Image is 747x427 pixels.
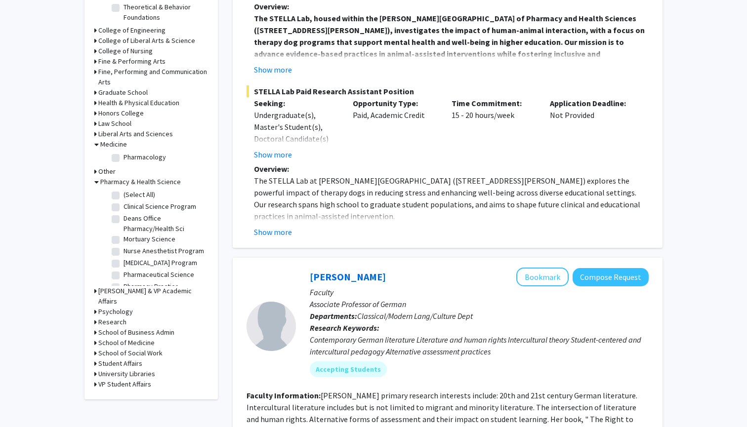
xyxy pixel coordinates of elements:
[310,271,386,283] a: [PERSON_NAME]
[7,383,42,420] iframe: Chat
[98,327,174,338] h3: School of Business Admin
[124,213,206,234] label: Deans Office Pharmacy/Health Sci
[98,118,131,129] h3: Law School
[345,97,444,160] div: Paid, Academic Credit
[98,36,195,46] h3: College of Liberal Arts & Science
[124,152,166,162] label: Pharmacology
[98,108,144,118] h3: Honors College
[100,177,181,187] h3: Pharmacy & Health Science
[254,97,338,109] p: Seeking:
[310,361,387,377] mat-chip: Accepting Students
[310,311,357,321] b: Departments:
[98,307,133,317] h3: Psychology
[98,25,166,36] h3: College of Engineering
[254,1,289,11] strong: Overview:
[254,64,292,76] button: Show more
[542,97,641,160] div: Not Provided
[98,358,142,369] h3: Student Affairs
[98,338,155,348] h3: School of Medicine
[98,87,148,98] h3: Graduate School
[98,46,153,56] h3: College of Nursing
[98,166,116,177] h3: Other
[98,56,166,67] h3: Fine & Performing Arts
[254,164,289,174] strong: Overview:
[254,13,647,94] strong: The STELLA Lab, housed within the [PERSON_NAME][GEOGRAPHIC_DATA] of Pharmacy and Health Sciences ...
[550,97,634,109] p: Application Deadline:
[98,286,208,307] h3: [PERSON_NAME] & VP Academic Affairs
[516,268,569,286] button: Add Nicole Coleman to Bookmarks
[124,190,155,200] label: (Select All)
[98,129,173,139] h3: Liberal Arts and Sciences
[124,246,204,256] label: Nurse Anesthetist Program
[357,311,473,321] span: Classical/Modern Lang/Culture Dept
[98,348,163,358] h3: School of Social Work
[310,298,649,310] p: Associate Professor of German
[124,281,179,292] label: Pharmacy Practice
[310,323,379,333] b: Research Keywords:
[254,149,292,160] button: Show more
[310,334,649,357] div: Contemporary German literature Literature and human rights Intercultural theory Student-centered ...
[124,258,197,268] label: [MEDICAL_DATA] Program
[98,379,151,389] h3: VP Student Affairs
[98,67,208,87] h3: Fine, Performing and Communication Arts
[254,226,292,238] button: Show more
[98,369,155,379] h3: University Libraries
[124,234,175,244] label: Mortuary Science
[124,2,206,23] label: Theoretical & Behavior Foundations
[573,268,649,286] button: Compose Request to Nicole Coleman
[353,97,437,109] p: Opportunity Type:
[100,139,127,150] h3: Medicine
[124,201,196,212] label: Clinical Science Program
[444,97,543,160] div: 15 - 20 hours/week
[98,317,126,327] h3: Research
[254,175,649,222] p: The STELLA Lab at [PERSON_NAME][GEOGRAPHIC_DATA] ([STREET_ADDRESS][PERSON_NAME]) explores the pow...
[124,270,194,280] label: Pharmaceutical Science
[247,85,649,97] span: STELLA Lab Paid Research Assistant Position
[247,390,321,400] b: Faculty Information:
[98,98,179,108] h3: Health & Physical Education
[452,97,536,109] p: Time Commitment:
[254,109,338,204] div: Undergraduate(s), Master's Student(s), Doctoral Candidate(s) (PhD, MD, DMD, PharmD, etc.), Postdo...
[310,286,649,298] p: Faculty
